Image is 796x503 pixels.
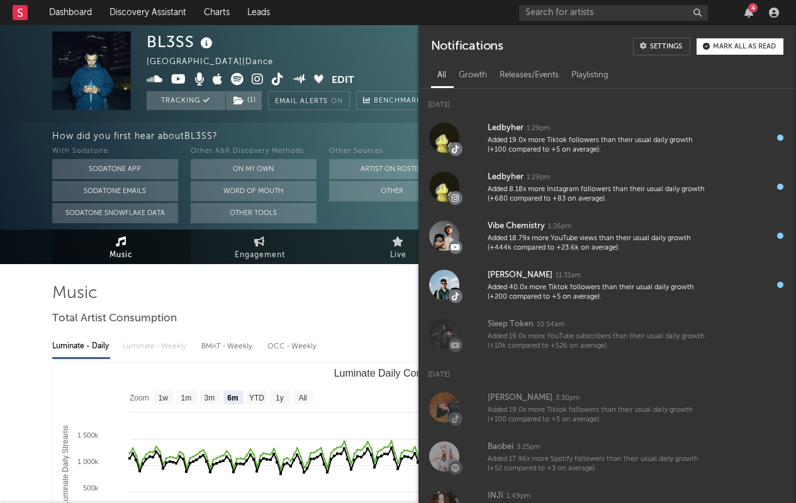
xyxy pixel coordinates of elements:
button: Tracking [147,91,225,110]
div: Playlisting [565,65,615,86]
text: 1y [276,394,284,402]
div: 1:29pm [527,124,550,133]
div: Luminate - Daily [52,336,110,357]
div: [PERSON_NAME] [488,268,552,283]
span: ( 1 ) [225,91,262,110]
div: Ledbyher [488,170,524,185]
div: 4 [748,3,758,13]
a: Ledbyher1:29pmAdded 8.18x more Instagram followers than their usual daily growth (+680 compared t... [418,162,796,211]
button: Edit [332,73,354,89]
text: 1m [181,394,191,402]
a: [PERSON_NAME]11:31amAdded 40.0x more Tiktok followers than their usual daily growth (+200 compare... [418,260,796,309]
div: Added 40.0x more Tiktok followers than their usual daily growth (+200 compared to +5 on average). [488,283,709,302]
text: 6m [227,394,238,402]
div: Added 8.18x more Instagram followers than their usual daily growth (+680 compared to +83 on avera... [488,185,709,204]
div: OCC - Weekly [267,336,318,357]
em: On [331,98,343,105]
span: Live [390,248,406,263]
div: Added 19.0x more Tiktok followers than their usual daily growth (+100 compared to +5 on average). [488,406,709,425]
button: Artist on Roster [329,159,455,179]
a: Ledbyher1:29pmAdded 19.0x more Tiktok followers than their usual daily growth (+100 compared to +... [418,113,796,162]
text: 3m [204,394,215,402]
text: Luminate Daily Consumption [334,368,462,379]
text: Zoom [130,394,149,402]
div: 1:26pm [548,222,571,231]
button: Sodatone Emails [52,181,178,201]
input: Search for artists [519,5,708,21]
button: Word Of Mouth [191,181,317,201]
text: All [298,394,306,402]
text: 500k [83,484,98,492]
div: 1:29pm [527,173,550,182]
div: Baobei [488,439,513,455]
button: Email AlertsOn [268,91,350,110]
a: Baobei3:25pmAdded 17.96x more Spotify followers than their usual daily growth (+52 compared to +3... [418,432,796,481]
span: Engagement [235,248,285,263]
div: All [431,65,452,86]
text: 1 000k [77,458,98,465]
a: Live [329,229,468,264]
a: Settings [633,38,690,55]
div: Sleep Token [488,317,534,332]
a: [PERSON_NAME]3:30pmAdded 19.0x more Tiktok followers than their usual daily growth (+100 compared... [418,383,796,432]
div: Vibe Chemistry [488,219,545,234]
div: Mark all as read [713,43,776,50]
span: Benchmark [374,94,422,109]
span: Music [109,248,133,263]
text: YTD [249,394,264,402]
div: Added 17.96x more Spotify followers than their usual daily growth (+52 compared to +3 on average). [488,455,709,474]
button: Other [329,181,455,201]
button: Mark all as read [697,38,783,55]
div: Notifications [431,38,503,55]
div: Added 18.79x more YouTube views than their usual daily growth (+444k compared to +23.6k on average). [488,234,709,253]
div: [DATE] [418,358,796,383]
div: 1:49pm [507,492,530,501]
div: [PERSON_NAME] [488,390,552,406]
a: Sleep Token10:54amAdded 19.0x more YouTube subscribers than their usual daily growth (+10k compar... [418,309,796,358]
div: Other A&R Discovery Methods [191,144,317,159]
text: 1 500k [77,431,98,439]
div: 11:31am [556,271,581,280]
button: (1) [226,91,262,110]
a: Music [52,229,191,264]
a: Vibe Chemistry1:26pmAdded 18.79x more YouTube views than their usual daily growth (+444k compared... [418,211,796,260]
div: Releases/Events [493,65,565,86]
div: Ledbyher [488,121,524,136]
button: Sodatone App [52,159,178,179]
text: 1w [158,394,168,402]
div: Added 19.0x more YouTube subscribers than their usual daily growth (+10k compared to +526 on aver... [488,332,709,351]
div: BMAT - Weekly [201,336,255,357]
div: Growth [452,65,493,86]
div: [GEOGRAPHIC_DATA] | Dance [147,55,302,70]
div: 10:54am [537,320,564,329]
button: Sodatone Snowflake Data [52,203,178,223]
span: Total Artist Consumption [52,311,177,326]
div: [DATE] [418,89,796,113]
button: 4 [744,8,753,18]
a: Engagement [191,229,329,264]
div: Other Sources [329,144,455,159]
div: 3:30pm [556,394,580,403]
div: Settings [650,43,682,50]
button: On My Own [191,159,317,179]
div: With Sodatone [52,144,178,159]
div: Added 19.0x more Tiktok followers than their usual daily growth (+100 compared to +5 on average). [488,136,709,155]
button: Other Tools [191,203,317,223]
a: Benchmark [356,91,429,110]
div: 3:25pm [517,443,540,452]
div: BL3SS [147,31,216,52]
